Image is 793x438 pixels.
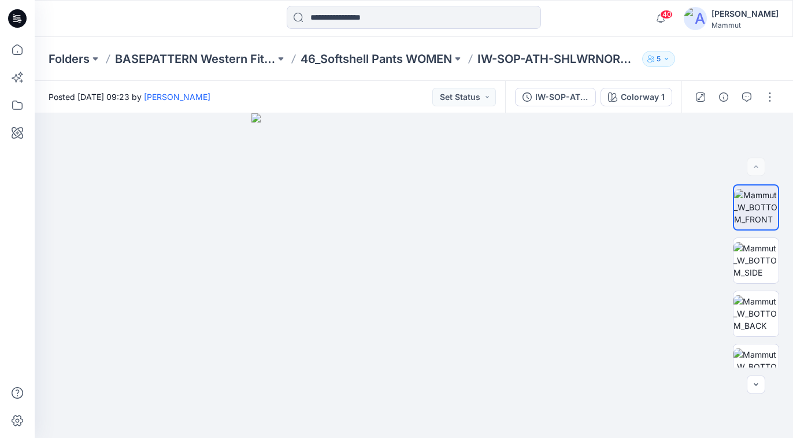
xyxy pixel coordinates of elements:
div: Colorway 1 [621,91,665,103]
img: eyJhbGciOiJIUzI1NiIsImtpZCI6IjAiLCJzbHQiOiJzZXMiLCJ0eXAiOiJKV1QifQ.eyJkYXRhIjp7InR5cGUiOiJzdG9yYW... [251,113,576,438]
a: [PERSON_NAME] [144,92,210,102]
a: Folders [49,51,90,67]
button: 5 [642,51,675,67]
img: Mammut_W_BOTTOM_SIDE [733,242,779,279]
img: Mammut_W_BOTTOM_COVER [733,348,779,385]
button: Details [714,88,733,106]
div: [PERSON_NAME] [712,7,779,21]
p: IW-SOP-ATH-SHLWRNORM-NGYY11-SS27 [477,51,638,67]
a: BASEPATTERN Western Fit (NEW) [115,51,275,67]
p: 5 [657,53,661,65]
img: Mammut_W_BOTTOM_FRONT [734,189,778,225]
img: avatar [684,7,707,30]
img: Mammut_W_BOTTOM_BACK [733,295,779,332]
button: Colorway 1 [601,88,672,106]
span: 40 [660,10,673,19]
a: 46_Softshell Pants WOMEN [301,51,452,67]
button: IW-SOP-ATH-SHLWRNORM-NGYY11-SS27 [515,88,596,106]
span: Posted [DATE] 09:23 by [49,91,210,103]
div: IW-SOP-ATH-SHLWRNORM-NGYY11-SS27 [535,91,588,103]
div: Mammut [712,21,779,29]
